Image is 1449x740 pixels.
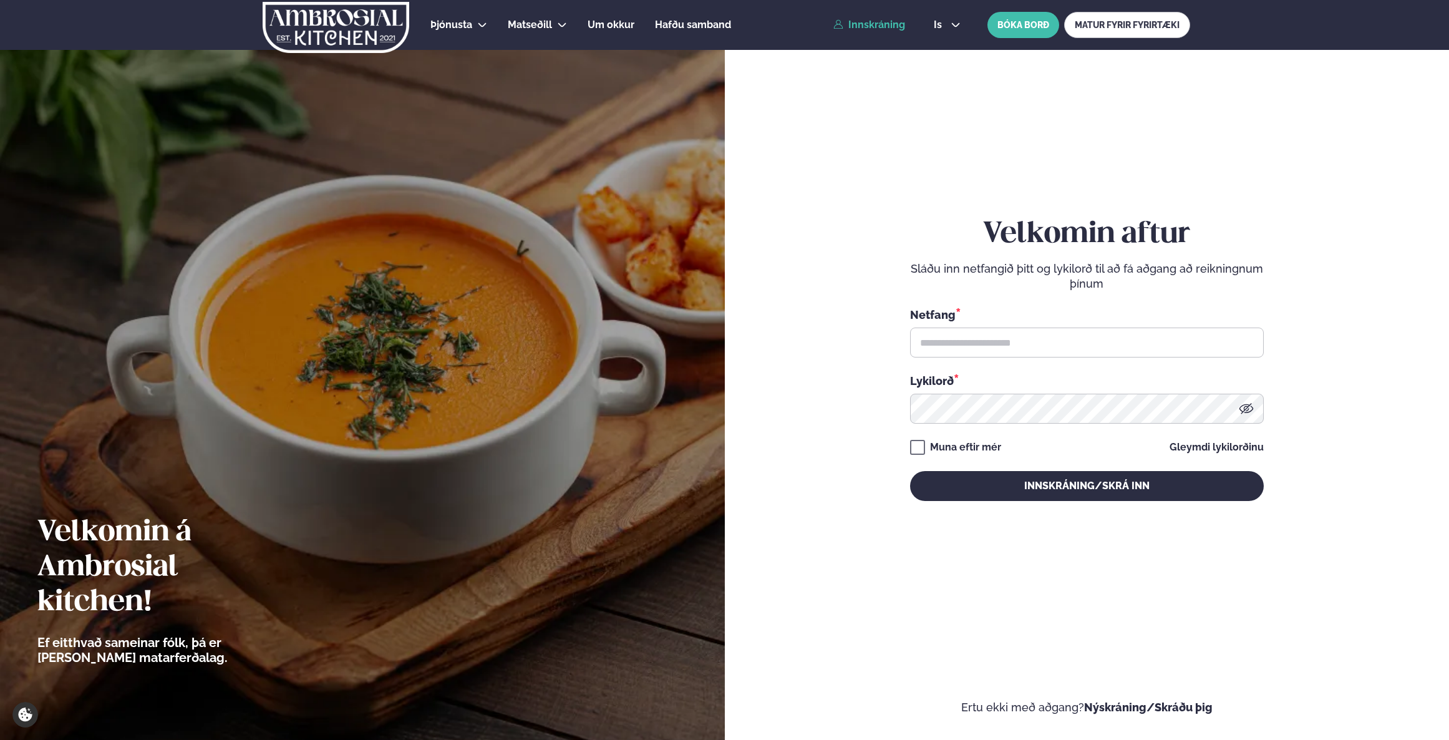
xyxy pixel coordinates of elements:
[655,17,731,32] a: Hafðu samband
[1170,442,1264,452] a: Gleymdi lykilorðinu
[910,217,1264,252] h2: Velkomin aftur
[987,12,1059,38] button: BÓKA BORÐ
[37,515,296,620] h2: Velkomin á Ambrosial kitchen!
[588,17,634,32] a: Um okkur
[655,19,731,31] span: Hafðu samband
[924,20,971,30] button: is
[430,17,472,32] a: Þjónusta
[1064,12,1190,38] a: MATUR FYRIR FYRIRTÆKI
[12,702,38,728] a: Cookie settings
[762,700,1412,715] p: Ertu ekki með aðgang?
[934,20,946,30] span: is
[430,19,472,31] span: Þjónusta
[910,306,1264,323] div: Netfang
[261,2,410,53] img: logo
[37,635,296,665] p: Ef eitthvað sameinar fólk, þá er [PERSON_NAME] matarferðalag.
[910,471,1264,501] button: Innskráning/Skrá inn
[910,372,1264,389] div: Lykilorð
[1084,701,1213,714] a: Nýskráning/Skráðu þig
[588,19,634,31] span: Um okkur
[910,261,1264,291] p: Sláðu inn netfangið þitt og lykilorð til að fá aðgang að reikningnum þínum
[508,17,552,32] a: Matseðill
[833,19,905,31] a: Innskráning
[508,19,552,31] span: Matseðill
